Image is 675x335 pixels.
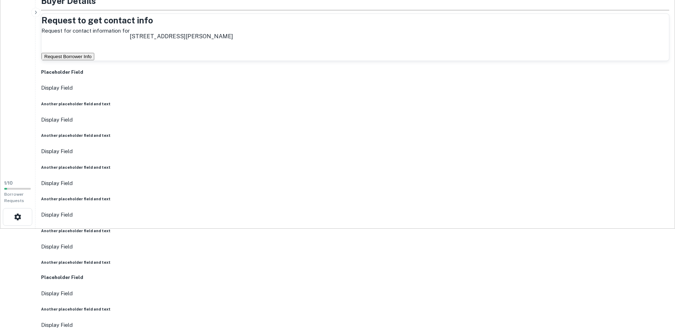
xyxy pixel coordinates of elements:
p: Display Field [41,116,669,124]
h5: Placeholder Field [41,274,669,281]
span: Borrower Requests [4,192,24,203]
h6: Another placeholder field and text [41,196,669,202]
p: Display Field [41,179,669,188]
h4: Request to get contact info [41,14,669,27]
h6: Another placeholder field and text [41,101,669,107]
p: Display Field [41,147,669,156]
p: Display Field [41,84,669,92]
h6: Another placeholder field and text [41,133,669,138]
p: [STREET_ADDRESS][PERSON_NAME] [130,32,233,41]
h6: Another placeholder field and text [41,259,669,265]
p: Display Field [41,321,669,329]
p: Request for contact information for [41,27,130,46]
h5: Placeholder Field [41,69,669,76]
p: Display Field [41,289,669,298]
h6: Another placeholder field and text [41,164,669,170]
button: Request Borrower Info [41,53,94,60]
span: 1 / 10 [4,180,13,186]
p: Display Field [41,242,669,251]
iframe: Chat Widget [640,278,675,312]
h6: Another placeholder field and text [41,228,669,234]
h6: Another placeholder field and text [41,306,669,312]
p: Display Field [41,211,669,219]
